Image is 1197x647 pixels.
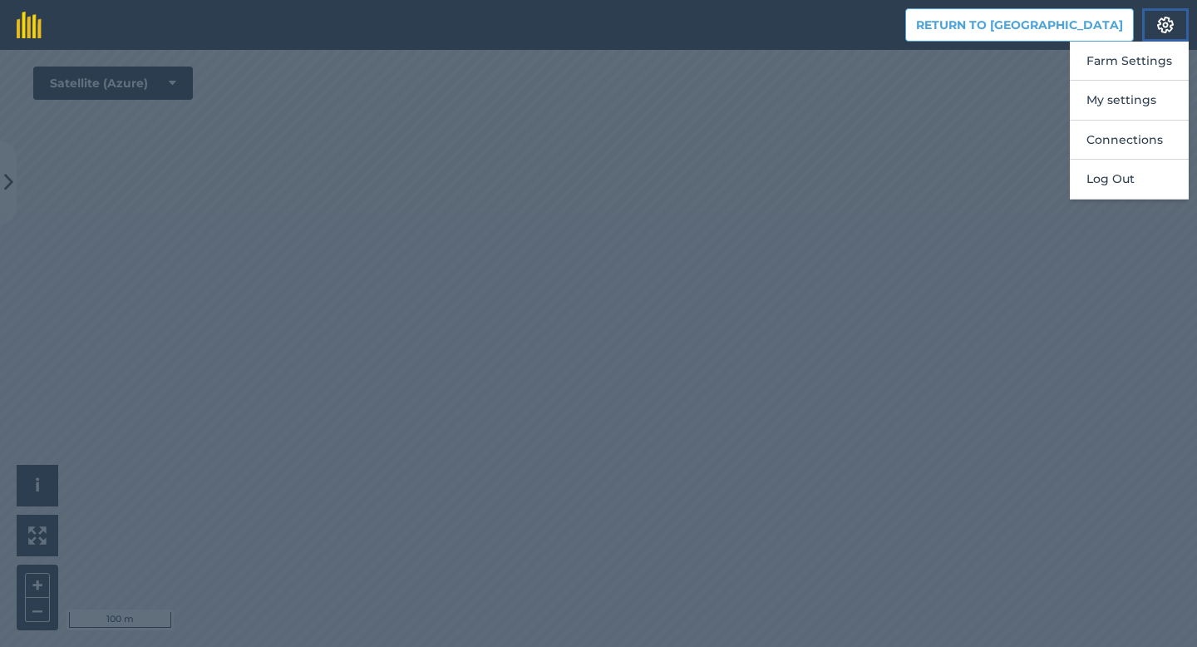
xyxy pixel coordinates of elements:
img: A cog icon [1155,17,1175,33]
button: Farm Settings [1070,42,1189,81]
button: Log Out [1070,160,1189,199]
button: My settings [1070,81,1189,120]
button: Connections [1070,121,1189,160]
img: fieldmargin Logo [17,12,42,38]
button: Return to [GEOGRAPHIC_DATA] [905,8,1134,42]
